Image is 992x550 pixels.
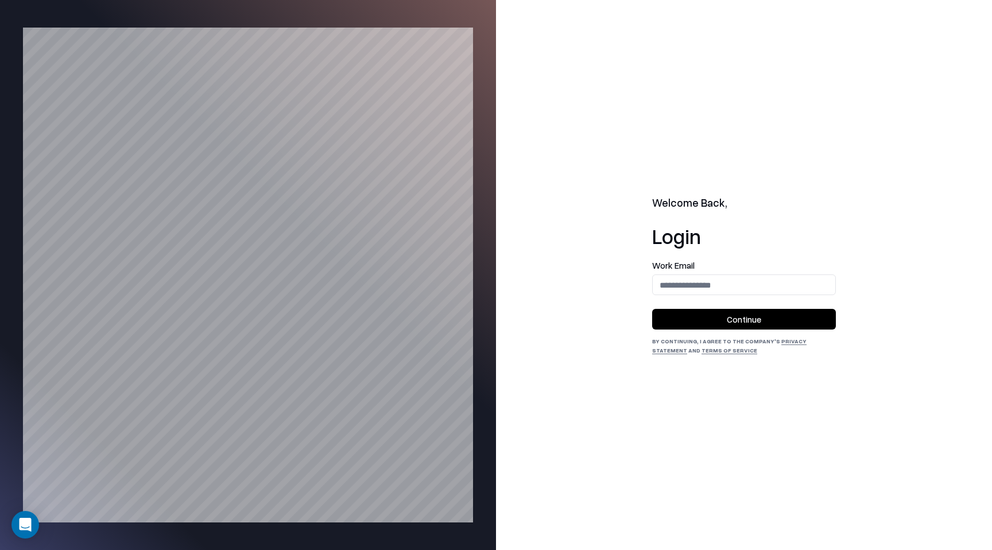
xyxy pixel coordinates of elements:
[652,336,836,355] div: By continuing, I agree to the Company's and
[652,261,836,270] label: Work Email
[702,347,757,354] a: Terms of Service
[652,195,836,211] h2: Welcome Back,
[652,309,836,330] button: Continue
[652,224,836,247] h1: Login
[11,511,39,539] div: Open Intercom Messenger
